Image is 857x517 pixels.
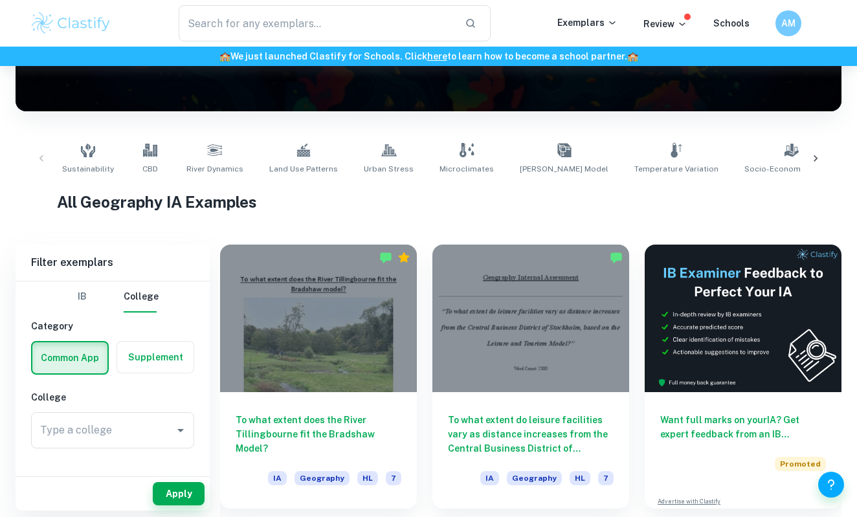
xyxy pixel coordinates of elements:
[379,251,392,264] img: Marked
[172,421,190,439] button: Open
[268,471,287,485] span: IA
[179,5,454,41] input: Search for any exemplars...
[775,457,826,471] span: Promoted
[236,413,401,456] h6: To what extent does the River Tillingbourne fit the Bradshaw Model?
[610,251,623,264] img: Marked
[186,163,243,175] span: River Dynamics
[507,471,562,485] span: Geography
[658,497,720,506] a: Advertise with Clastify
[386,471,401,485] span: 7
[440,163,494,175] span: Microclimates
[30,10,112,36] img: Clastify logo
[219,51,230,61] span: 🏫
[520,163,608,175] span: [PERSON_NAME] Model
[117,342,194,373] button: Supplement
[645,245,841,509] a: Want full marks on yourIA? Get expert feedback from an IB examiner!PromotedAdvertise with Clastify
[557,16,618,30] p: Exemplars
[427,51,447,61] a: here
[634,163,718,175] span: Temperature Variation
[645,245,841,392] img: Thumbnail
[3,49,854,63] h6: We just launched Clastify for Schools. Click to learn how to become a school partner.
[62,163,114,175] span: Sustainability
[364,163,414,175] span: Urban Stress
[31,319,194,333] h6: Category
[781,16,796,30] h6: AM
[744,163,839,175] span: Socio-Economic Factors
[31,390,194,404] h6: College
[713,18,750,28] a: Schools
[124,281,159,313] button: College
[570,471,590,485] span: HL
[67,281,159,313] div: Filter type choice
[31,469,194,483] h6: Prompt
[67,281,98,313] button: IB
[32,342,107,373] button: Common App
[220,245,417,509] a: To what extent does the River Tillingbourne fit the Bradshaw Model?IAGeographyHL7
[660,413,826,441] h6: Want full marks on your IA ? Get expert feedback from an IB examiner!
[295,471,350,485] span: Geography
[357,471,378,485] span: HL
[57,190,800,214] h1: All Geography IA Examples
[627,51,638,61] span: 🏫
[480,471,499,485] span: IA
[153,482,205,505] button: Apply
[643,17,687,31] p: Review
[818,472,844,498] button: Help and Feedback
[775,10,801,36] button: AM
[432,245,629,509] a: To what extent do leisure facilities vary as distance increases from the Central Business Distric...
[16,245,210,281] h6: Filter exemplars
[397,251,410,264] div: Premium
[598,471,614,485] span: 7
[269,163,338,175] span: Land Use Patterns
[142,163,158,175] span: CBD
[448,413,614,456] h6: To what extent do leisure facilities vary as distance increases from the Central Business Distric...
